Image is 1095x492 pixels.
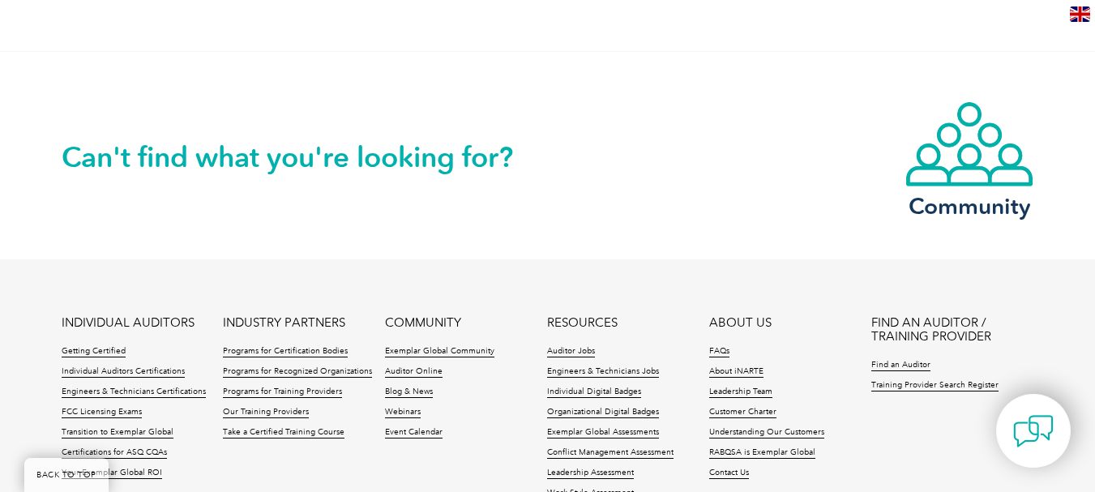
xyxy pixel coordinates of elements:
a: ABOUT US [709,316,772,330]
a: Webinars [385,407,421,418]
a: Organizational Digital Badges [547,407,659,418]
a: FIND AN AUDITOR / TRAINING PROVIDER [871,316,1033,344]
a: Conflict Management Assessment [547,447,674,459]
a: Getting Certified [62,346,126,357]
a: Exemplar Global Community [385,346,494,357]
a: Transition to Exemplar Global [62,427,173,439]
a: RABQSA is Exemplar Global [709,447,815,459]
a: Community [905,101,1034,216]
h2: Can't find what you're looking for? [62,144,548,170]
a: Engineers & Technicians Certifications [62,387,206,398]
a: Auditor Online [385,366,443,378]
a: Leadership Assessment [547,468,634,479]
a: Training Provider Search Register [871,380,999,391]
a: Programs for Training Providers [223,387,342,398]
a: Contact Us [709,468,749,479]
a: Blog & News [385,387,433,398]
a: FAQs [709,346,729,357]
a: Understanding Our Customers [709,427,824,439]
a: FCC Licensing Exams [62,407,142,418]
img: en [1070,6,1090,22]
a: About iNARTE [709,366,764,378]
a: Your Exemplar Global ROI [62,468,162,479]
h3: Community [905,196,1034,216]
img: contact-chat.png [1013,411,1054,451]
a: RESOURCES [547,316,618,330]
a: Individual Digital Badges [547,387,641,398]
a: Find an Auditor [871,360,930,371]
a: Take a Certified Training Course [223,427,344,439]
a: Leadership Team [709,387,772,398]
a: Our Training Providers [223,407,309,418]
a: Exemplar Global Assessments [547,427,659,439]
a: Programs for Recognized Organizations [223,366,372,378]
a: Programs for Certification Bodies [223,346,348,357]
a: BACK TO TOP [24,458,109,492]
a: Engineers & Technicians Jobs [547,366,659,378]
a: INDUSTRY PARTNERS [223,316,345,330]
a: Certifications for ASQ CQAs [62,447,167,459]
a: Event Calendar [385,427,443,439]
a: COMMUNITY [385,316,461,330]
a: INDIVIDUAL AUDITORS [62,316,195,330]
a: Customer Charter [709,407,776,418]
img: icon-community.webp [905,101,1034,188]
a: Auditor Jobs [547,346,595,357]
a: Individual Auditors Certifications [62,366,185,378]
